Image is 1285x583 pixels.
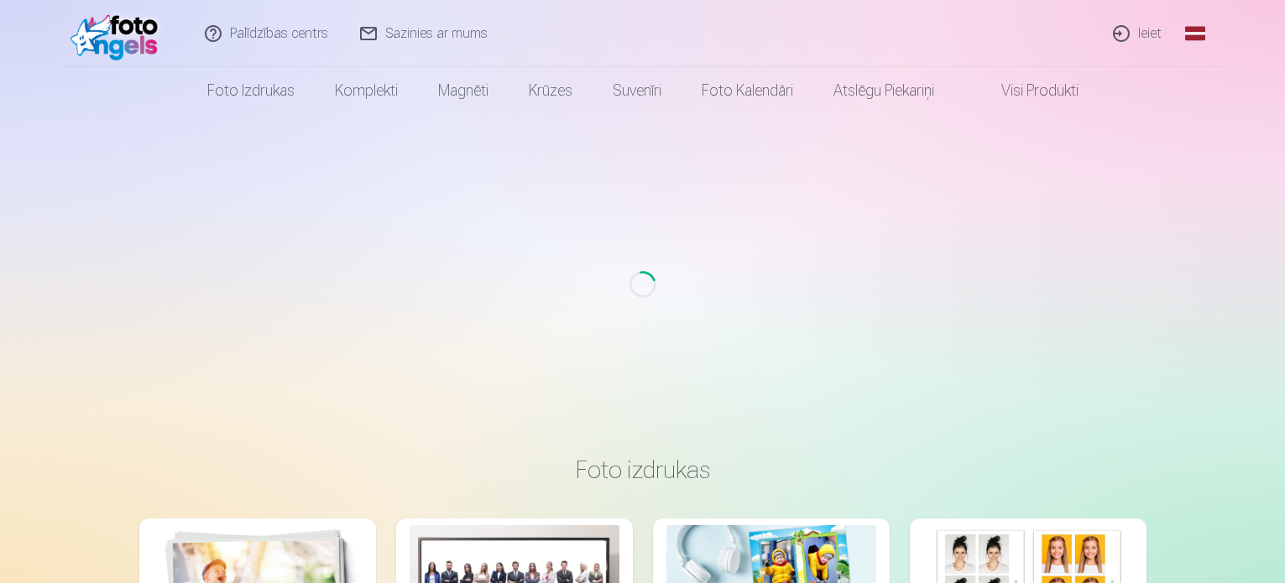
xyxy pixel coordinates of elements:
a: Magnēti [418,67,509,114]
a: Krūzes [509,67,593,114]
h3: Foto izdrukas [153,455,1133,485]
a: Suvenīri [593,67,682,114]
a: Komplekti [315,67,418,114]
a: Visi produkti [954,67,1099,114]
img: /fa1 [71,7,167,60]
a: Foto kalendāri [682,67,813,114]
a: Foto izdrukas [187,67,315,114]
a: Atslēgu piekariņi [813,67,954,114]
